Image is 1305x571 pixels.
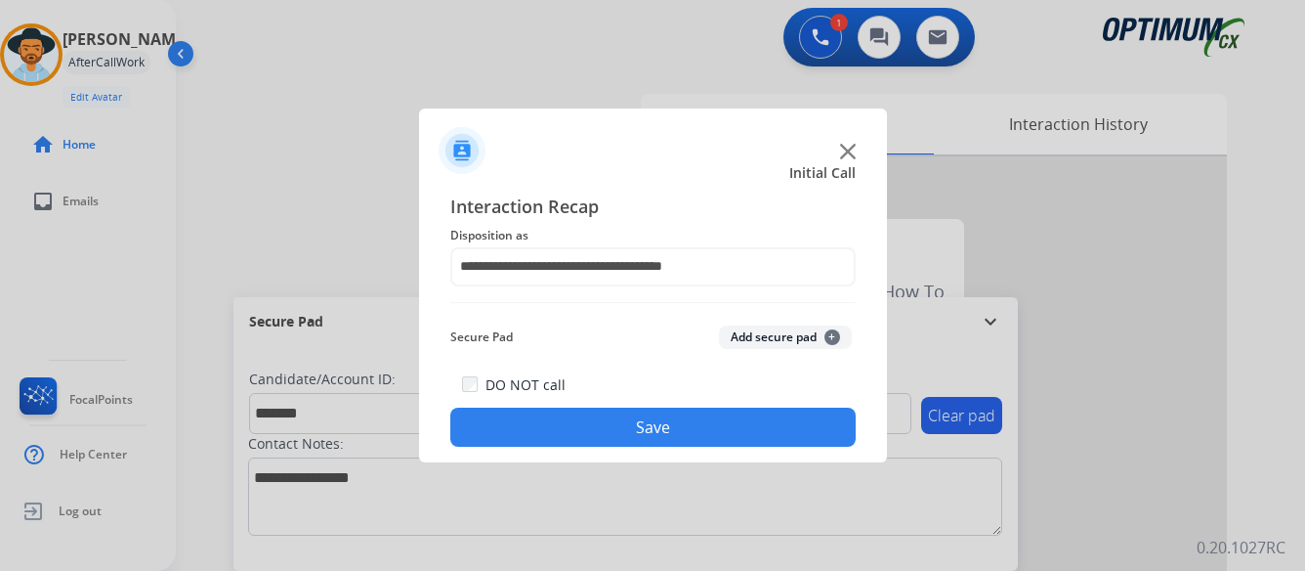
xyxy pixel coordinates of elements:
span: + [824,329,840,345]
span: Disposition as [450,224,856,247]
button: Save [450,408,856,447]
p: 0.20.1027RC [1197,536,1285,559]
span: Interaction Recap [450,193,856,224]
img: contactIcon [439,127,485,174]
span: Secure Pad [450,326,513,349]
span: Initial Call [789,163,856,183]
label: DO NOT call [485,375,566,395]
img: contact-recap-line.svg [450,302,856,303]
button: Add secure pad+ [719,326,852,349]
